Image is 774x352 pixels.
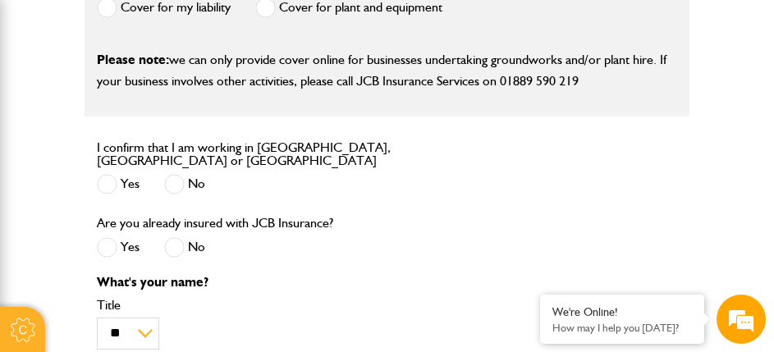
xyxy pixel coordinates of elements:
[552,305,692,319] div: We're Online!
[97,174,140,194] label: Yes
[28,91,69,114] img: d_20077148190_company_1631870298795_20077148190
[97,141,475,167] label: I confirm that I am working in [GEOGRAPHIC_DATA], [GEOGRAPHIC_DATA] or [GEOGRAPHIC_DATA]
[97,237,140,258] label: Yes
[97,299,475,312] label: Title
[223,261,298,283] em: Start Chat
[164,237,205,258] label: No
[552,322,692,334] p: How may I help you today?
[97,217,333,230] label: Are you already insured with JCB Insurance?
[21,200,300,236] input: Enter your email address
[21,249,300,285] input: Enter your phone number
[85,92,276,113] div: Chat with us now
[269,8,309,48] div: Minimize live chat window
[97,52,169,67] span: Please note:
[164,174,205,194] label: No
[97,276,475,289] p: What's your name?
[97,49,677,91] p: we can only provide cover online for businesses undertaking groundworks and/or plant hire. If you...
[21,152,300,188] input: Enter your last name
